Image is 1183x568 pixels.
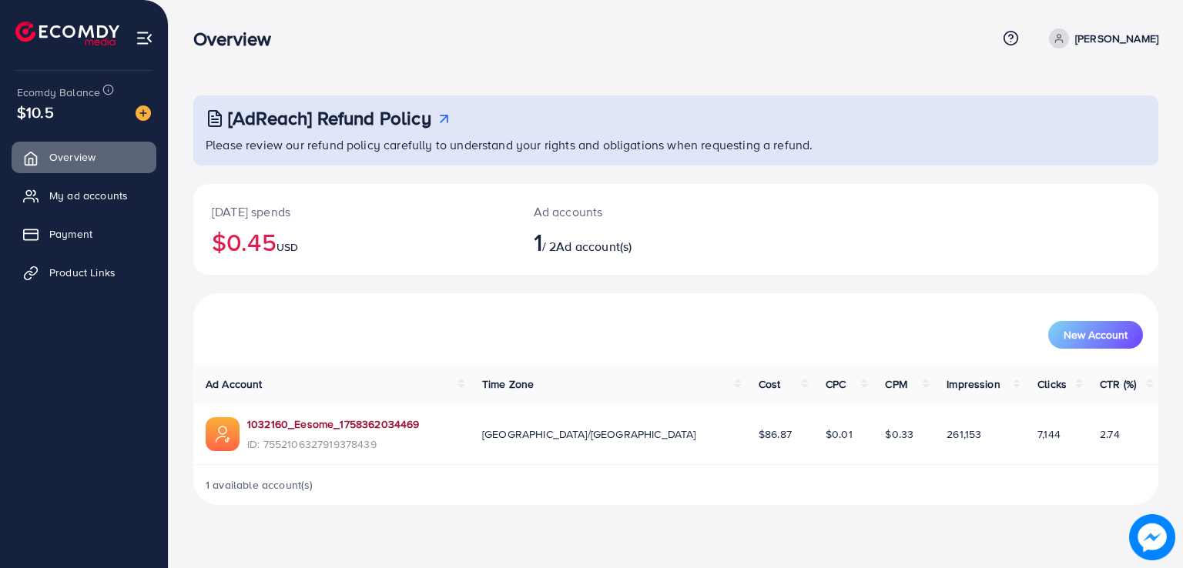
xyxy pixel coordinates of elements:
[15,22,119,45] img: logo
[534,202,738,221] p: Ad accounts
[12,180,156,211] a: My ad accounts
[1048,321,1143,349] button: New Account
[247,416,419,432] a: 1032160_Eesome_1758362034469
[556,238,632,255] span: Ad account(s)
[1064,329,1128,340] span: New Account
[49,265,116,280] span: Product Links
[947,376,1000,392] span: Impression
[276,239,298,255] span: USD
[193,28,283,50] h3: Overview
[17,101,54,123] span: $10.5
[1100,376,1136,392] span: CTR (%)
[534,224,542,259] span: 1
[826,426,853,442] span: $0.01
[12,257,156,288] a: Product Links
[136,29,153,47] img: menu
[1043,28,1158,48] a: [PERSON_NAME]
[12,219,156,249] a: Payment
[1100,426,1120,442] span: 2.74
[947,426,981,442] span: 261,153
[1037,376,1067,392] span: Clicks
[206,417,240,451] img: ic-ads-acc.e4c84228.svg
[1129,514,1175,560] img: image
[228,107,431,129] h3: [AdReach] Refund Policy
[49,226,92,242] span: Payment
[49,149,96,165] span: Overview
[17,85,100,100] span: Ecomdy Balance
[1075,29,1158,48] p: [PERSON_NAME]
[206,477,313,493] span: 1 available account(s)
[482,376,534,392] span: Time Zone
[759,426,792,442] span: $86.87
[212,202,497,221] p: [DATE] spends
[885,426,913,442] span: $0.33
[12,142,156,172] a: Overview
[826,376,846,392] span: CPC
[1037,426,1061,442] span: 7,144
[534,227,738,256] h2: / 2
[759,376,781,392] span: Cost
[206,376,263,392] span: Ad Account
[136,105,151,121] img: image
[49,188,128,203] span: My ad accounts
[482,426,696,442] span: [GEOGRAPHIC_DATA]/[GEOGRAPHIC_DATA]
[247,436,419,452] span: ID: 7552106327919378439
[885,376,907,392] span: CPM
[206,135,1149,154] p: Please review our refund policy carefully to understand your rights and obligations when requesti...
[212,227,497,256] h2: $0.45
